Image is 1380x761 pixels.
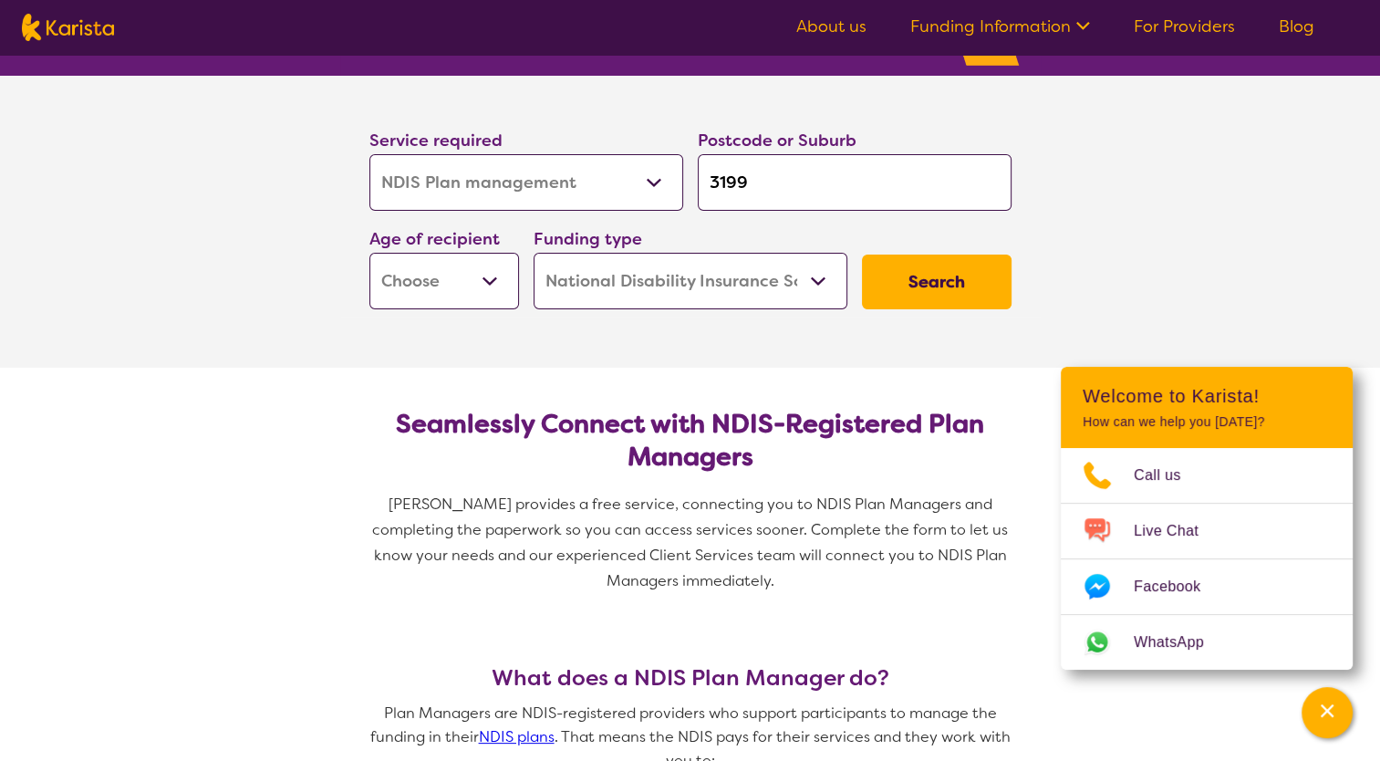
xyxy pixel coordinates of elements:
[369,228,500,250] label: Age of recipient
[1061,367,1353,670] div: Channel Menu
[862,255,1012,309] button: Search
[698,154,1012,211] input: Type
[1134,629,1226,656] span: WhatsApp
[534,228,642,250] label: Funding type
[1061,448,1353,670] ul: Choose channel
[372,495,1012,590] span: [PERSON_NAME] provides a free service, connecting you to NDIS Plan Managers and completing the pa...
[1134,16,1235,37] a: For Providers
[479,727,555,746] a: NDIS plans
[1134,462,1203,489] span: Call us
[1083,414,1331,430] p: How can we help you [DATE]?
[1302,687,1353,738] button: Channel Menu
[369,130,503,151] label: Service required
[1279,16,1314,37] a: Blog
[384,408,997,474] h2: Seamlessly Connect with NDIS-Registered Plan Managers
[362,665,1019,691] h3: What does a NDIS Plan Manager do?
[698,130,856,151] label: Postcode or Suburb
[796,16,866,37] a: About us
[1134,573,1222,600] span: Facebook
[22,14,114,41] img: Karista logo
[1134,517,1220,545] span: Live Chat
[910,16,1090,37] a: Funding Information
[1061,615,1353,670] a: Web link opens in a new tab.
[1083,385,1331,407] h2: Welcome to Karista!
